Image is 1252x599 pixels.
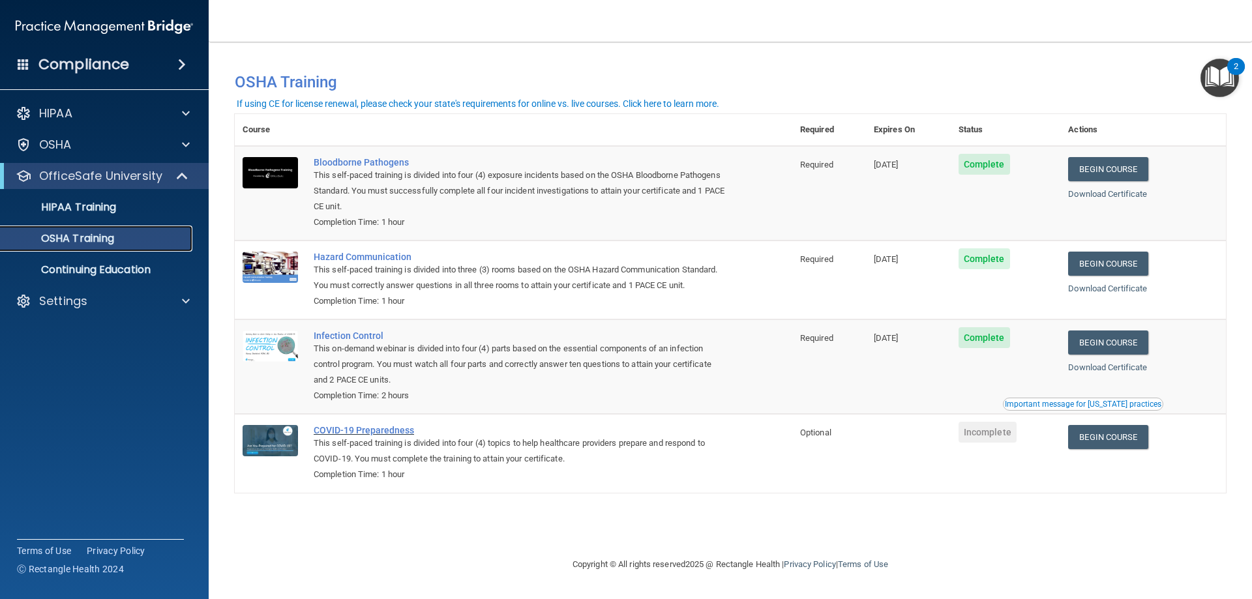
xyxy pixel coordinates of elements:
[314,330,727,341] a: Infection Control
[1068,157,1148,181] a: Begin Course
[1005,400,1161,408] div: Important message for [US_STATE] practices
[16,137,190,153] a: OSHA
[235,97,721,110] button: If using CE for license renewal, please check your state's requirements for online vs. live cours...
[1068,362,1147,372] a: Download Certificate
[1068,284,1147,293] a: Download Certificate
[1068,425,1148,449] a: Begin Course
[237,99,719,108] div: If using CE for license renewal, please check your state's requirements for online vs. live cours...
[314,341,727,388] div: This on-demand webinar is divided into four (4) parts based on the essential components of an inf...
[1068,330,1148,355] a: Begin Course
[314,214,727,230] div: Completion Time: 1 hour
[39,137,72,153] p: OSHA
[1060,114,1226,146] th: Actions
[314,467,727,482] div: Completion Time: 1 hour
[874,160,899,169] span: [DATE]
[16,168,189,184] a: OfficeSafe University
[16,14,193,40] img: PMB logo
[792,114,866,146] th: Required
[39,293,87,309] p: Settings
[492,544,968,585] div: Copyright © All rights reserved 2025 @ Rectangle Health | |
[16,106,190,121] a: HIPAA
[314,435,727,467] div: This self-paced training is divided into four (4) topics to help healthcare providers prepare and...
[800,333,833,343] span: Required
[235,114,306,146] th: Course
[784,559,835,569] a: Privacy Policy
[1200,59,1239,97] button: Open Resource Center, 2 new notifications
[314,293,727,309] div: Completion Time: 1 hour
[1068,252,1148,276] a: Begin Course
[838,559,888,569] a: Terms of Use
[8,263,186,276] p: Continuing Education
[1234,66,1238,83] div: 2
[959,422,1017,443] span: Incomplete
[800,160,833,169] span: Required
[17,562,124,576] span: Ⓒ Rectangle Health 2024
[959,327,1010,348] span: Complete
[959,248,1010,269] span: Complete
[1068,189,1147,199] a: Download Certificate
[16,293,190,309] a: Settings
[874,333,899,343] span: [DATE]
[874,254,899,264] span: [DATE]
[1003,398,1163,411] button: Read this if you are a dental practitioner in the state of CA
[314,388,727,403] div: Completion Time: 2 hours
[800,428,831,437] span: Optional
[314,425,727,435] a: COVID-19 Preparedness
[314,262,727,293] div: This self-paced training is divided into three (3) rooms based on the OSHA Hazard Communication S...
[314,252,727,262] a: Hazard Communication
[951,114,1061,146] th: Status
[314,157,727,168] a: Bloodborne Pathogens
[866,114,951,146] th: Expires On
[39,106,72,121] p: HIPAA
[800,254,833,264] span: Required
[39,168,162,184] p: OfficeSafe University
[8,201,116,214] p: HIPAA Training
[87,544,145,557] a: Privacy Policy
[959,154,1010,175] span: Complete
[1187,509,1236,559] iframe: Drift Widget Chat Controller
[314,168,727,214] div: This self-paced training is divided into four (4) exposure incidents based on the OSHA Bloodborne...
[235,73,1226,91] h4: OSHA Training
[38,55,129,74] h4: Compliance
[8,232,114,245] p: OSHA Training
[17,544,71,557] a: Terms of Use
